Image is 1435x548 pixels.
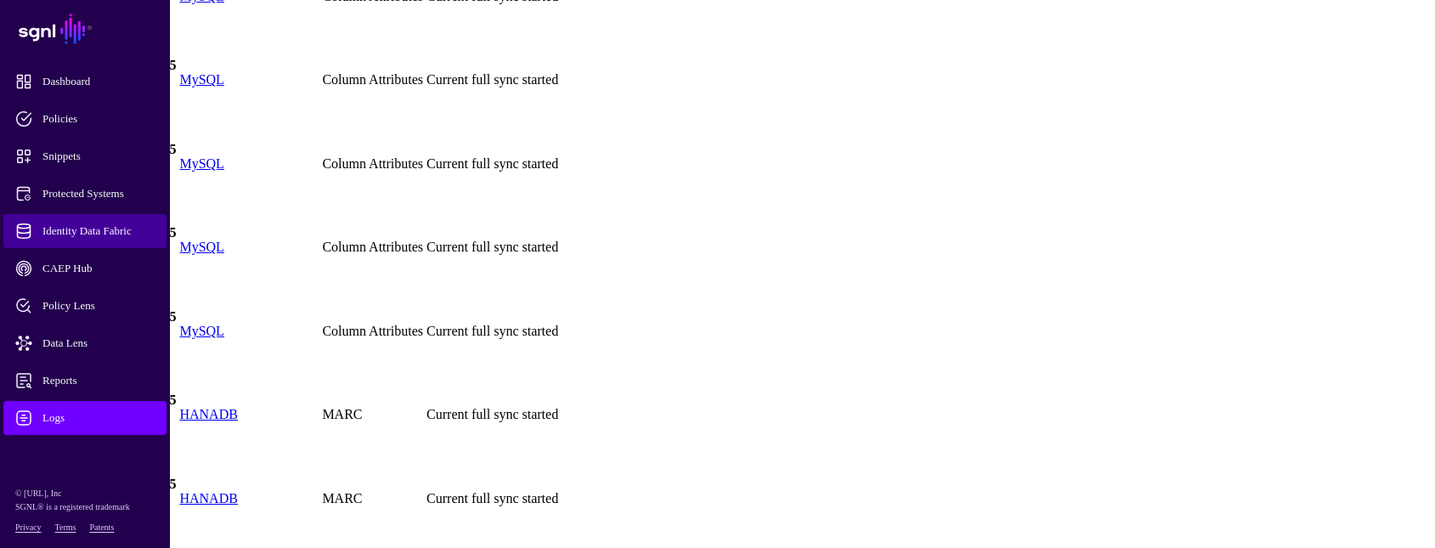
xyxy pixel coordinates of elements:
td: Current full sync started [426,291,559,373]
a: Reports [3,364,167,398]
span: Policy Lens [15,297,182,314]
a: SGNL [10,10,160,48]
a: Snippets [3,139,167,173]
a: HANADB [179,407,237,421]
a: Identity Data Fabric [3,214,167,248]
span: Policies [15,110,182,127]
td: Column Attributes [321,206,424,289]
a: Logs [3,401,167,435]
td: Column Attributes [321,291,424,373]
a: Dashboard [3,65,167,99]
td: Column Attributes [321,123,424,206]
span: Dashboard [15,73,182,90]
span: Reports [15,372,182,389]
a: Data Lens [3,326,167,360]
span: Snippets [15,148,182,165]
a: MySQL [179,324,223,338]
td: Current full sync started [426,206,559,289]
a: Patents [89,523,114,532]
p: © [URL], Inc [15,487,155,500]
td: MARC [321,458,424,540]
a: Protected Systems [3,177,167,211]
a: Admin [3,438,167,472]
span: Identity Data Fabric [15,223,182,240]
span: Logs [15,410,182,427]
td: MARC [321,374,424,456]
td: Column Attributes [321,39,424,121]
td: Current full sync started [426,123,559,206]
a: Privacy [15,523,42,532]
span: Data Lens [15,335,182,352]
a: HANADB [179,491,237,506]
a: Policy Lens [3,289,167,323]
span: CAEP Hub [15,260,182,277]
td: Current full sync started [426,39,559,121]
td: Current full sync started [426,374,559,456]
a: Policies [3,102,167,136]
span: Protected Systems [15,185,182,202]
a: CAEP Hub [3,251,167,285]
a: Terms [55,523,76,532]
a: MySQL [179,156,223,171]
p: SGNL® is a registered trademark [15,500,155,514]
a: MySQL [179,72,223,87]
a: MySQL [179,240,223,254]
td: Current full sync started [426,458,559,540]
